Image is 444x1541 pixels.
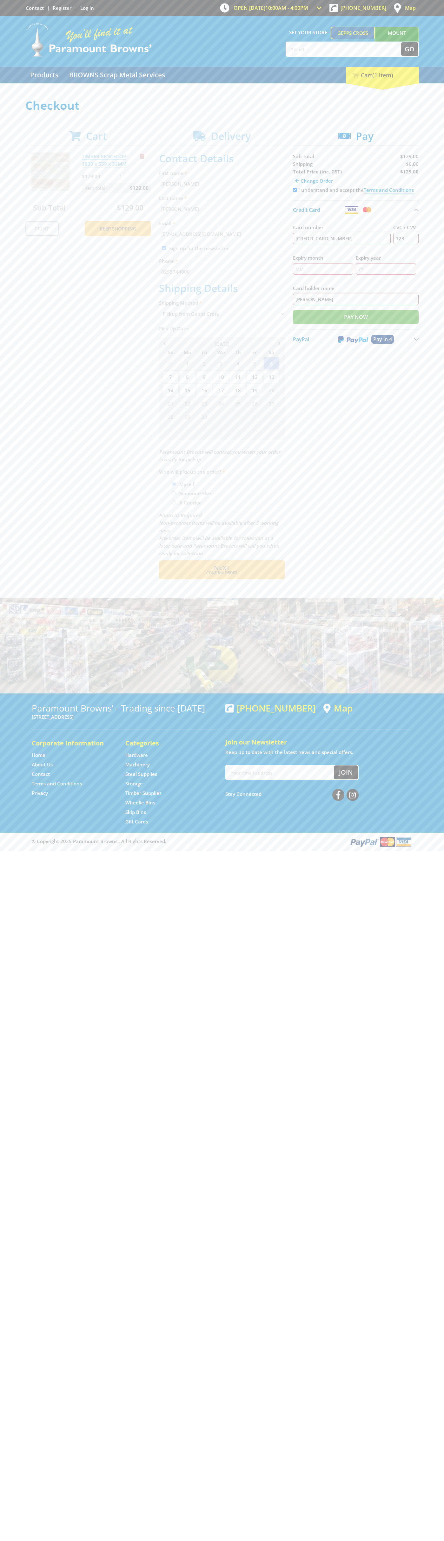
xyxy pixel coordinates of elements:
a: Go to the registration page [53,5,71,11]
p: Keep up to date with the latest news and special offers. [225,748,413,756]
a: Go to the Skip Bins page [125,809,146,816]
input: YY [356,263,416,275]
a: Go to the Gift Cards page [125,818,148,825]
input: Your email address [226,765,334,779]
input: MM [293,263,353,275]
span: Sub Total [293,153,314,159]
a: Go to the Products page [25,67,63,83]
a: Go to the Terms and Conditions page [32,780,82,787]
div: ® Copyright 2025 Paramount Browns'. All Rights Reserved. [25,836,419,848]
span: Change Order [301,178,333,184]
span: PayPal [293,336,309,343]
div: [PHONE_NUMBER] [225,703,316,713]
input: Pay Now [293,310,419,324]
a: Go to the Timber Supplies page [125,790,162,797]
a: Go to the Storage page [125,780,143,787]
a: Log in [80,5,94,11]
a: Go to the Steel Supplies page [125,771,157,777]
span: 10:00am - 4:00pm [265,4,308,11]
img: Visa [345,206,359,214]
span: OPEN [DATE] [234,4,308,11]
span: Credit Card [293,206,320,213]
img: Paramount Browns' [25,22,152,57]
a: View a map of Gepps Cross location [323,703,353,713]
button: PayPal Pay in 4 [293,329,419,349]
a: Go to the BROWNS Scrap Metal Services page [64,67,170,83]
h1: Checkout [25,99,419,112]
h3: Paramount Browns' - Trading since [DATE] [32,703,219,713]
a: Go to the Hardware page [125,752,148,758]
a: Go to the Privacy page [32,790,48,797]
label: Card number [293,224,391,231]
span: Pay in 4 [373,336,392,343]
a: Go to the About Us page [32,761,53,768]
label: Expiry month [293,254,353,262]
span: Pay [356,129,374,143]
img: PayPal, Mastercard, Visa accepted [349,836,413,848]
a: Mount [PERSON_NAME] [375,27,419,51]
button: Join [334,765,358,779]
strong: Total Price (inc. GST) [293,168,342,175]
div: Stay Connected [225,786,359,802]
label: CVC / CVV [393,224,419,231]
a: Go to the Home page [32,752,45,758]
a: Change Order [293,175,335,186]
div: Cart [346,67,419,83]
img: PayPal [338,335,368,343]
input: Search [286,42,401,56]
a: Gepps Cross [331,27,375,39]
button: Go [401,42,418,56]
a: Go to the Contact page [26,5,44,11]
label: Card holder name [293,284,419,292]
span: $129.00 [400,153,419,159]
label: I understand and accept the [298,187,414,193]
span: Shipping [293,161,313,167]
a: Terms and Conditions [364,187,414,193]
img: Mastercard [361,206,373,214]
a: Go to the Wheelie Bins page [125,799,155,806]
h5: Join our Newsletter [225,738,413,747]
label: Expiry year [356,254,416,262]
span: Set your store [286,27,331,38]
span: $0.00 [406,161,419,167]
p: [STREET_ADDRESS] [32,713,219,721]
h5: Categories [125,739,206,748]
span: (1 item) [372,71,393,79]
h5: Corporate Information [32,739,113,748]
input: Please accept the terms and conditions. [293,188,297,192]
button: Credit Card [293,200,419,219]
a: Go to the Contact page [32,771,50,777]
a: Go to the Machinery page [125,761,150,768]
strong: $129.00 [400,168,419,175]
